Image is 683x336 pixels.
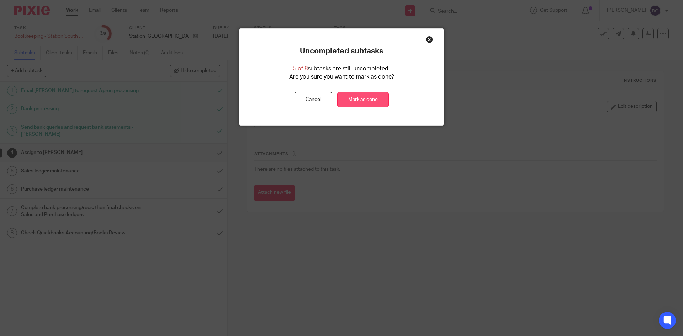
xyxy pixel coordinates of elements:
[337,92,389,107] a: Mark as done
[293,65,390,73] p: subtasks are still uncompleted.
[289,73,394,81] p: Are you sure you want to mark as done?
[295,92,332,107] button: Cancel
[300,47,383,56] p: Uncompleted subtasks
[426,36,433,43] div: Close this dialog window
[293,66,308,71] span: 5 of 8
